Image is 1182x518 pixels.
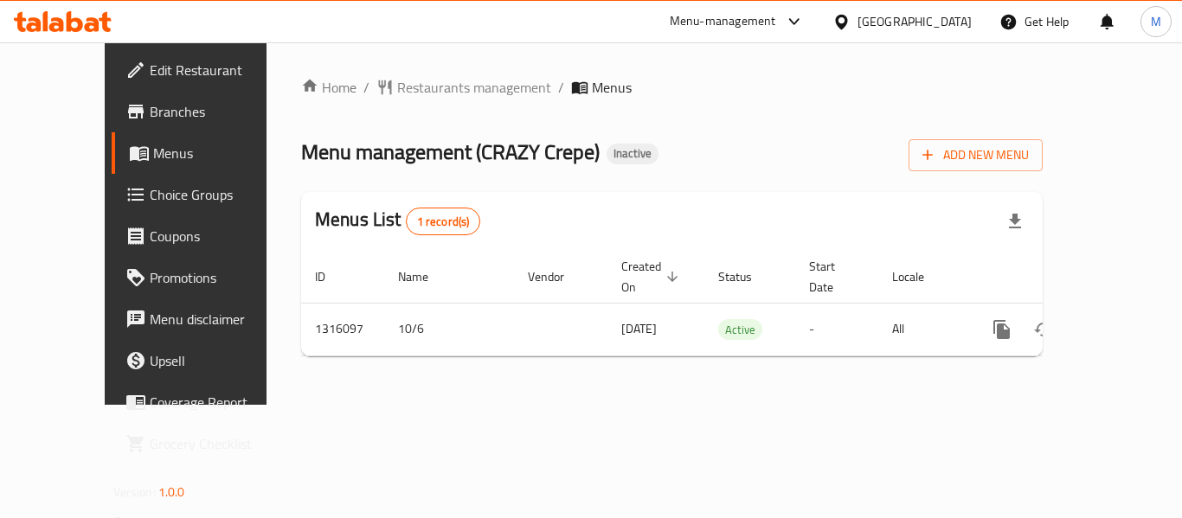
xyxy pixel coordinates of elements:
[112,381,302,423] a: Coverage Report
[670,11,776,32] div: Menu-management
[150,226,288,246] span: Coupons
[528,266,587,287] span: Vendor
[718,319,762,340] div: Active
[967,251,1161,304] th: Actions
[301,132,600,171] span: Menu management ( CRAZY Crepe )
[150,309,288,329] span: Menu disclaimer
[621,317,657,340] span: [DATE]
[150,184,288,205] span: Choice Groups
[301,303,384,355] td: 1316097
[112,298,302,340] a: Menu disclaimer
[315,207,480,235] h2: Menus List
[892,266,947,287] span: Locale
[301,251,1161,356] table: enhanced table
[301,77,357,98] a: Home
[112,215,302,257] a: Coupons
[112,91,302,132] a: Branches
[398,266,451,287] span: Name
[922,144,1029,166] span: Add New Menu
[607,144,658,164] div: Inactive
[150,101,288,122] span: Branches
[558,77,564,98] li: /
[858,12,972,31] div: [GEOGRAPHIC_DATA]
[376,77,551,98] a: Restaurants management
[718,266,774,287] span: Status
[315,266,348,287] span: ID
[909,139,1043,171] button: Add New Menu
[158,481,185,503] span: 1.0.0
[795,303,878,355] td: -
[718,320,762,340] span: Active
[150,392,288,412] span: Coverage Report
[981,309,1023,350] button: more
[621,256,684,297] span: Created On
[112,257,302,298] a: Promotions
[363,77,369,98] li: /
[592,77,632,98] span: Menus
[150,267,288,288] span: Promotions
[112,132,302,174] a: Menus
[607,146,658,161] span: Inactive
[150,433,288,454] span: Grocery Checklist
[153,143,288,163] span: Menus
[406,208,481,235] div: Total records count
[1151,12,1161,31] span: M
[112,49,302,91] a: Edit Restaurant
[150,60,288,80] span: Edit Restaurant
[397,77,551,98] span: Restaurants management
[994,201,1036,242] div: Export file
[384,303,514,355] td: 10/6
[112,340,302,381] a: Upsell
[301,77,1043,98] nav: breadcrumb
[150,350,288,371] span: Upsell
[878,303,967,355] td: All
[112,174,302,215] a: Choice Groups
[809,256,858,297] span: Start Date
[113,481,156,503] span: Version:
[112,423,302,464] a: Grocery Checklist
[407,214,480,230] span: 1 record(s)
[1023,309,1064,350] button: Change Status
